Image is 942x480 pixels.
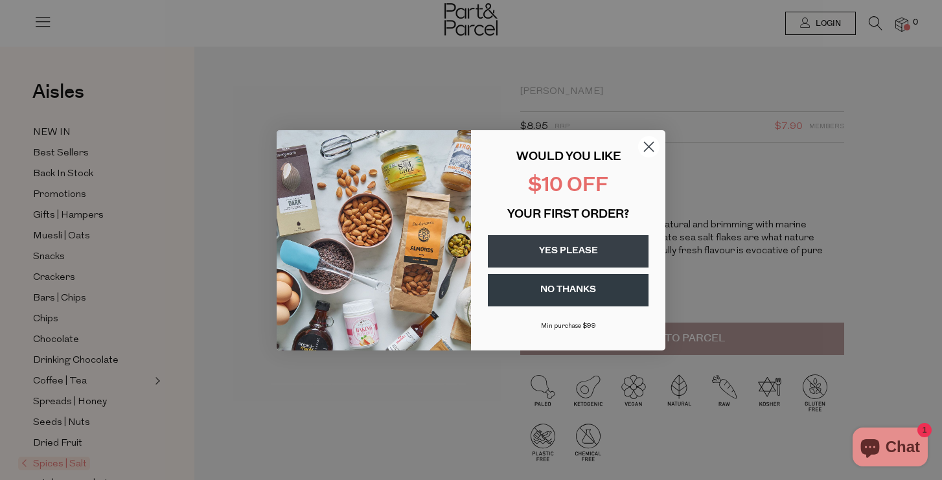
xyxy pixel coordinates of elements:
[541,323,596,330] span: Min purchase $99
[516,152,621,163] span: WOULD YOU LIKE
[488,235,649,268] button: YES PLEASE
[277,130,471,350] img: 43fba0fb-7538-40bc-babb-ffb1a4d097bc.jpeg
[488,274,649,306] button: NO THANKS
[638,135,660,158] button: Close dialog
[528,176,608,196] span: $10 OFF
[507,209,629,221] span: YOUR FIRST ORDER?
[849,428,932,470] inbox-online-store-chat: Shopify online store chat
